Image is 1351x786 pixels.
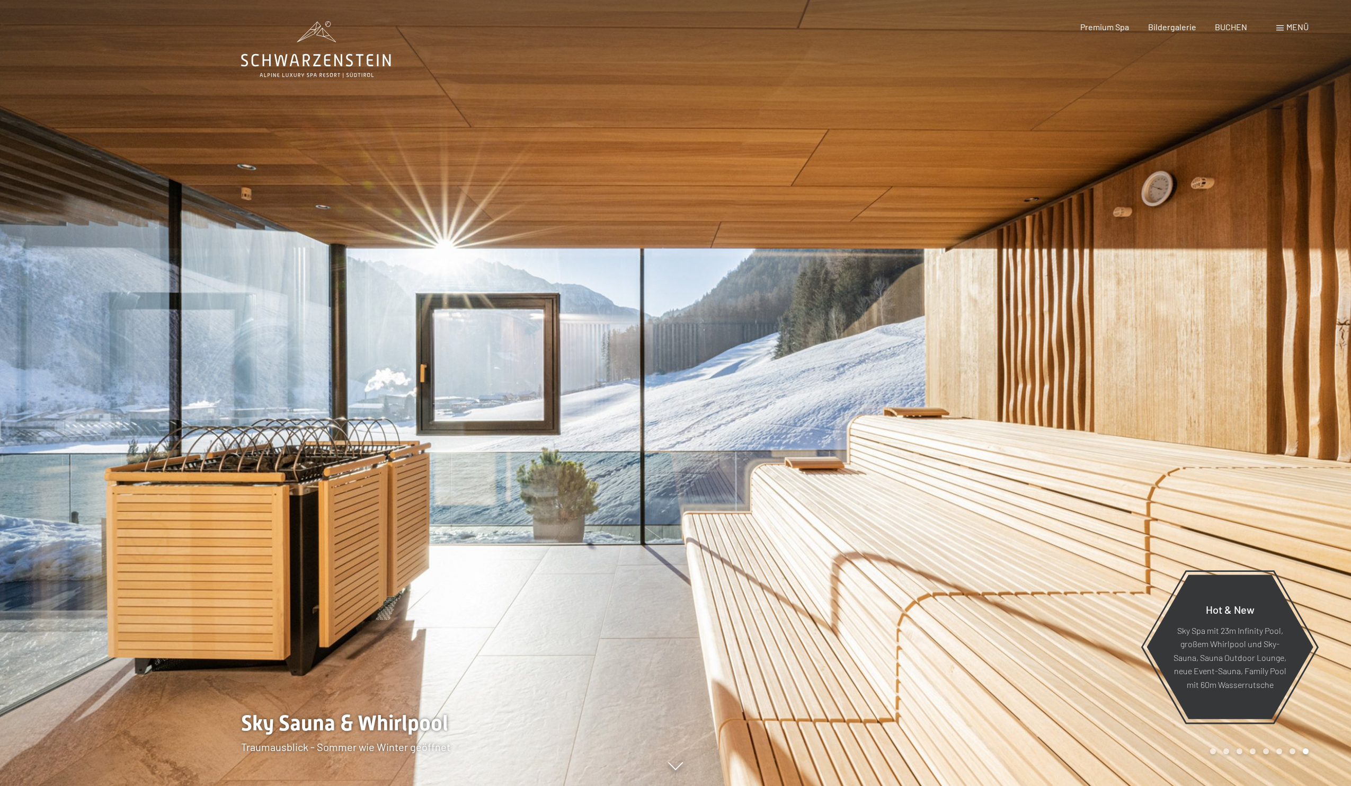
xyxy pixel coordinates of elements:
div: Carousel Page 3 [1237,748,1242,754]
a: Hot & New Sky Spa mit 23m Infinity Pool, großem Whirlpool und Sky-Sauna, Sauna Outdoor Lounge, ne... [1146,574,1314,720]
p: Sky Spa mit 23m Infinity Pool, großem Whirlpool und Sky-Sauna, Sauna Outdoor Lounge, neue Event-S... [1172,623,1287,691]
span: Menü [1286,22,1309,32]
div: Carousel Page 1 [1210,748,1216,754]
div: Carousel Page 4 [1250,748,1256,754]
a: Bildergalerie [1148,22,1196,32]
div: Carousel Page 8 (Current Slide) [1303,748,1309,754]
div: Carousel Page 2 [1223,748,1229,754]
a: Premium Spa [1080,22,1129,32]
a: BUCHEN [1215,22,1247,32]
div: Carousel Page 5 [1263,748,1269,754]
div: Carousel Pagination [1206,748,1309,754]
span: Hot & New [1206,603,1255,615]
div: Carousel Page 6 [1276,748,1282,754]
div: Carousel Page 7 [1290,748,1295,754]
